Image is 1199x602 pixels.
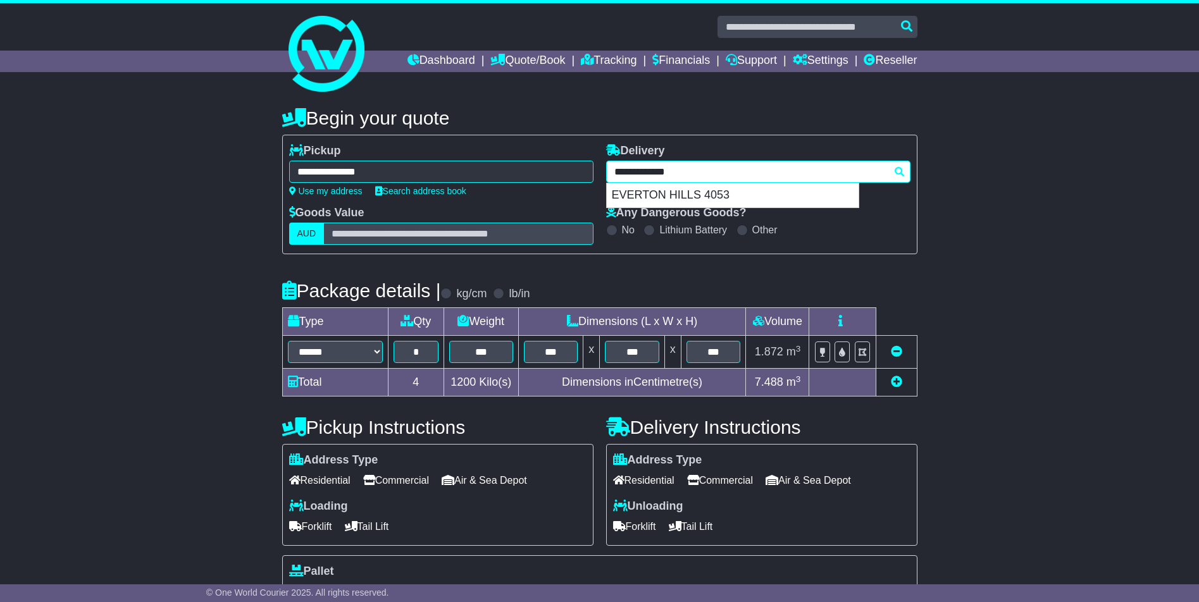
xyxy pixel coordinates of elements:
[282,417,593,438] h4: Pickup Instructions
[289,453,378,467] label: Address Type
[606,206,747,220] label: Any Dangerous Goods?
[891,376,902,388] a: Add new item
[755,345,783,358] span: 1.872
[583,336,600,369] td: x
[613,517,656,536] span: Forklift
[664,336,681,369] td: x
[786,345,801,358] span: m
[282,308,388,336] td: Type
[289,223,325,245] label: AUD
[796,344,801,353] sup: 3
[755,376,783,388] span: 7.488
[891,345,902,358] a: Remove this item
[746,308,809,336] td: Volume
[444,369,518,396] td: Kilo(s)
[289,144,341,158] label: Pickup
[518,369,746,396] td: Dimensions in Centimetre(s)
[282,107,917,128] h4: Begin your quote
[652,51,710,72] a: Financials
[613,470,674,490] span: Residential
[289,582,344,601] span: Stackable
[669,517,713,536] span: Tail Lift
[345,517,389,536] span: Tail Lift
[786,376,801,388] span: m
[442,470,527,490] span: Air & Sea Depot
[444,308,518,336] td: Weight
[490,51,565,72] a: Quote/Book
[613,453,702,467] label: Address Type
[622,224,635,236] label: No
[289,500,348,513] label: Loading
[289,470,351,490] span: Residential
[282,369,388,396] td: Total
[606,144,665,158] label: Delivery
[356,582,432,601] span: Non Stackable
[363,470,429,490] span: Commercial
[388,308,444,336] td: Qty
[375,186,466,196] a: Search address book
[282,280,441,301] h4: Package details |
[613,500,683,513] label: Unloading
[509,287,530,301] label: lb/in
[289,517,332,536] span: Forklift
[407,51,475,72] a: Dashboard
[796,374,801,384] sup: 3
[687,470,753,490] span: Commercial
[766,470,851,490] span: Air & Sea Depot
[518,308,746,336] td: Dimensions (L x W x H)
[726,51,777,72] a: Support
[388,369,444,396] td: 4
[864,51,917,72] a: Reseller
[289,186,363,196] a: Use my address
[606,417,917,438] h4: Delivery Instructions
[659,224,727,236] label: Lithium Battery
[456,287,487,301] label: kg/cm
[289,206,364,220] label: Goods Value
[752,224,778,236] label: Other
[793,51,848,72] a: Settings
[206,587,389,598] span: © One World Courier 2025. All rights reserved.
[581,51,637,72] a: Tracking
[289,565,334,579] label: Pallet
[450,376,476,388] span: 1200
[607,183,859,207] div: EVERTON HILLS 4053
